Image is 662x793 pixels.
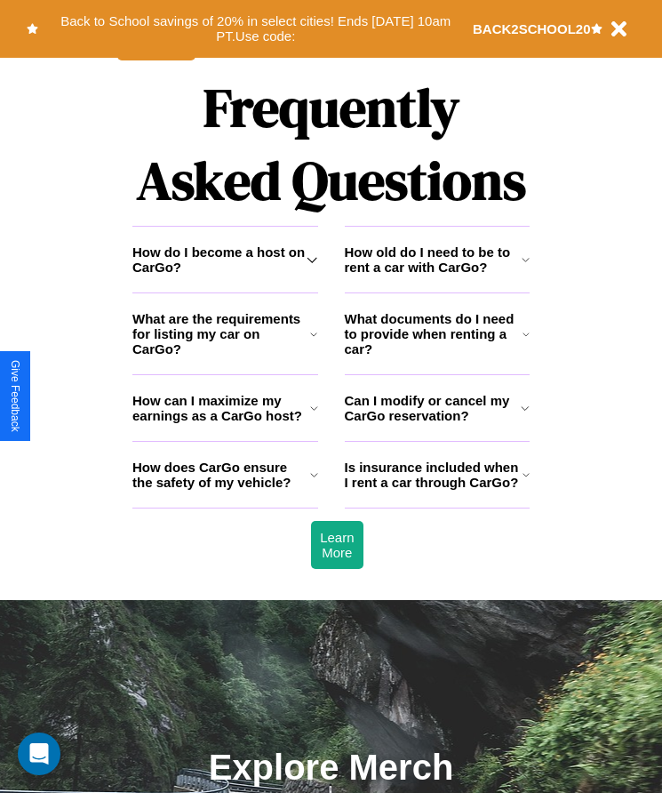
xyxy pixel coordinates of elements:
[345,244,522,275] h3: How old do I need to be to rent a car with CarGo?
[132,62,530,226] h1: Frequently Asked Questions
[132,393,310,423] h3: How can I maximize my earnings as a CarGo host?
[18,733,60,775] div: Open Intercom Messenger
[38,9,473,49] button: Back to School savings of 20% in select cities! Ends [DATE] 10am PT.Use code:
[132,244,307,275] h3: How do I become a host on CarGo?
[311,521,363,569] button: Learn More
[132,460,310,490] h3: How does CarGo ensure the safety of my vehicle?
[345,311,523,356] h3: What documents do I need to provide when renting a car?
[132,311,310,356] h3: What are the requirements for listing my car on CarGo?
[345,460,522,490] h3: Is insurance included when I rent a car through CarGo?
[9,360,21,432] div: Give Feedback
[345,393,522,423] h3: Can I modify or cancel my CarGo reservation?
[473,21,591,36] b: BACK2SCHOOL20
